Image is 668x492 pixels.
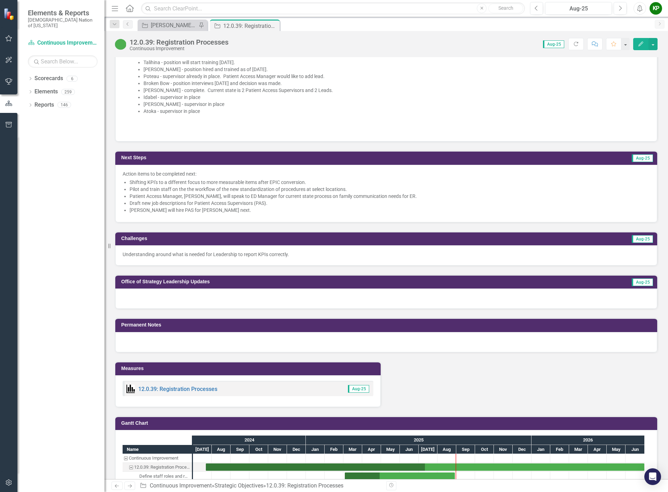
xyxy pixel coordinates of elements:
[650,2,662,15] button: KP
[130,200,650,207] li: Draft new job descriptions for Patient Access Supervisors (PAS).
[139,472,190,481] div: Define staff roles and responsibilities
[140,482,381,490] div: » »
[193,445,212,454] div: Jul
[419,445,437,454] div: Jul
[137,51,650,115] li: Hired Patient Access Supervisor at the following locations:
[266,482,343,489] div: 12.0.39: Registration Processes
[212,445,231,454] div: Aug
[626,445,645,454] div: Jun
[141,2,525,15] input: Search ClearPoint...
[306,436,531,445] div: 2025
[545,2,612,15] button: Aug-25
[134,463,190,472] div: 12.0.39: Registration Processes
[588,445,607,454] div: Apr
[143,73,650,80] li: Poteau - supervisor already in place. Patient Access Manager would like to add lead.
[123,472,192,481] div: Define staff roles and responsibilities
[632,154,653,162] span: Aug-25
[123,463,192,472] div: 12.0.39: Registration Processes
[437,445,456,454] div: Aug
[61,89,75,95] div: 259
[129,454,178,463] div: Continuous Improvement
[193,436,306,445] div: 2024
[531,445,550,454] div: Jan
[632,278,653,286] span: Aug-25
[121,366,377,371] h3: Measures
[513,445,531,454] div: Dec
[400,445,419,454] div: Jun
[143,66,650,73] li: [PERSON_NAME] - position hired and trained as of [DATE].
[121,236,410,241] h3: Challenges
[123,463,192,472] div: Task: Start date: 2024-07-22 End date: 2026-06-30
[130,186,650,193] li: Pilot and train staff on the the workflow of the new standardization of procedures at select loca...
[456,445,475,454] div: Sep
[121,279,548,284] h3: Office of Strategy Leadership Updates
[475,445,494,454] div: Oct
[143,59,650,66] li: Talihina - position will start training [DATE].
[644,468,661,485] div: Open Intercom Messenger
[130,193,650,200] li: Patient Access Manager, [PERSON_NAME], will speak to ED Manager for current state process on fami...
[345,472,455,480] div: Task: Start date: 2025-03-03 End date: 2025-08-29
[287,445,306,454] div: Dec
[547,5,609,13] div: Aug-25
[249,445,268,454] div: Oct
[130,42,650,115] li: Span of control addressed as [PERSON_NAME], [PERSON_NAME], and [PERSON_NAME] identified gaps for ...
[123,170,650,177] p: Action items to be completed next:
[126,385,135,393] img: Performance Management
[215,482,263,489] a: Strategic Objectives
[550,445,569,454] div: Feb
[57,102,71,108] div: 146
[123,454,192,463] div: Task: Continuous Improvement Start date: 2024-07-22 End date: 2024-07-23
[348,385,369,393] span: Aug-25
[325,445,343,454] div: Feb
[494,445,513,454] div: Nov
[223,22,278,30] div: 12.0.39: Registration Processes
[130,38,228,46] div: 12.0.39: Registration Processes
[123,472,192,481] div: Task: Start date: 2025-03-03 End date: 2025-08-29
[143,108,650,115] li: Atoka - supervisor in place
[150,482,212,489] a: Continuous Improvement
[121,155,406,160] h3: Next Steps
[123,251,650,258] p: Understanding around what is needed for Leadership to report KPIs correctly.
[143,94,650,101] li: Idabel - supervisor in place
[362,445,381,454] div: Apr
[632,235,653,243] span: Aug-25
[488,3,523,13] button: Search
[34,101,54,109] a: Reports
[28,17,98,29] small: [DEMOGRAPHIC_DATA] Nation of [US_STATE]
[67,76,78,82] div: 6
[121,421,654,426] h3: Gantt Chart
[607,445,626,454] div: May
[115,39,126,50] img: CI Action Plan Approved/In Progress
[143,101,650,108] li: [PERSON_NAME] - supervisor in place
[143,80,650,87] li: Broken Bow - position interviews [DATE] and decision was made.
[306,445,325,454] div: Jan
[28,55,98,68] input: Search Below...
[138,386,217,392] a: 12.0.39: Registration Processes
[28,9,98,17] span: Elements & Reports
[381,445,400,454] div: May
[3,8,16,20] img: ClearPoint Strategy
[343,445,362,454] div: Mar
[206,463,644,471] div: Task: Start date: 2024-07-22 End date: 2026-06-30
[143,87,650,94] li: [PERSON_NAME] - complete. Current state is 2 Patient Access Supervisors and 2 Leads.
[139,21,197,30] a: [PERSON_NAME] SO's
[268,445,287,454] div: Nov
[123,445,192,454] div: Name
[130,46,228,51] div: Continuous Improvement
[34,88,58,96] a: Elements
[121,322,654,328] h3: Permanent Notes
[123,454,192,463] div: Continuous Improvement
[130,179,650,186] li: Shifting KPI's to a different focus to more measurable items after EPIC conversion.
[531,436,645,445] div: 2026
[569,445,588,454] div: Mar
[130,207,650,214] li: [PERSON_NAME] will hire PAS for [PERSON_NAME] next.
[543,40,564,48] span: Aug-25
[231,445,249,454] div: Sep
[498,5,513,11] span: Search
[28,39,98,47] a: Continuous Improvement
[34,75,63,83] a: Scorecards
[151,21,197,30] div: [PERSON_NAME] SO's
